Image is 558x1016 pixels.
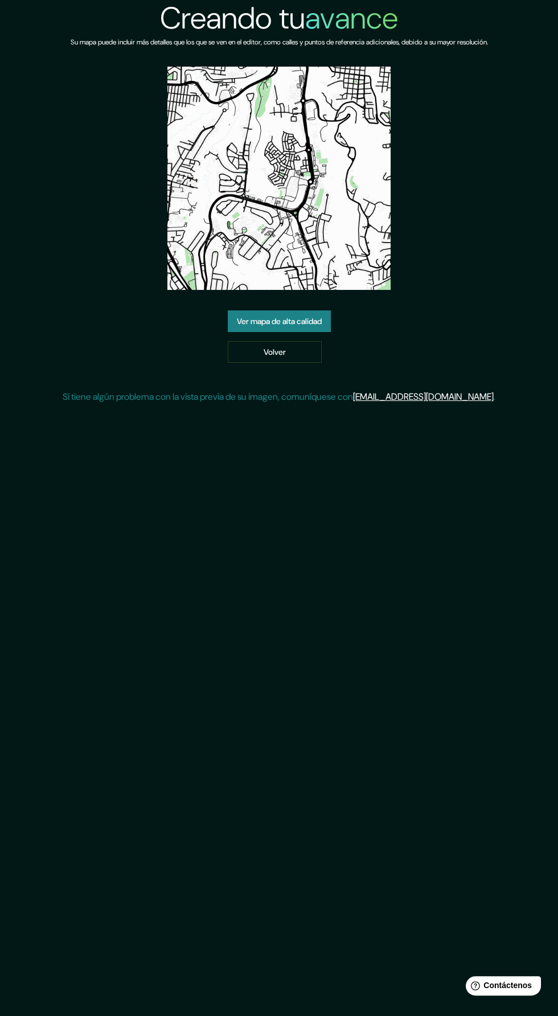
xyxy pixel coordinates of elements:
[228,310,331,332] a: Ver mapa de alta calidad
[237,316,322,326] font: Ver mapa de alta calidad
[457,972,545,1003] iframe: Lanzador de widgets de ayuda
[63,391,353,403] font: Si tiene algún problema con la vista previa de su imagen, comuníquese con
[71,38,488,47] font: Su mapa puede incluir más detalles que los que se ven en el editor, como calles y puntos de refer...
[353,391,494,403] a: [EMAIL_ADDRESS][DOMAIN_NAME]
[228,341,322,363] a: Volver
[494,391,495,403] font: .
[167,67,391,290] img: vista previa del mapa creado
[264,347,286,357] font: Volver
